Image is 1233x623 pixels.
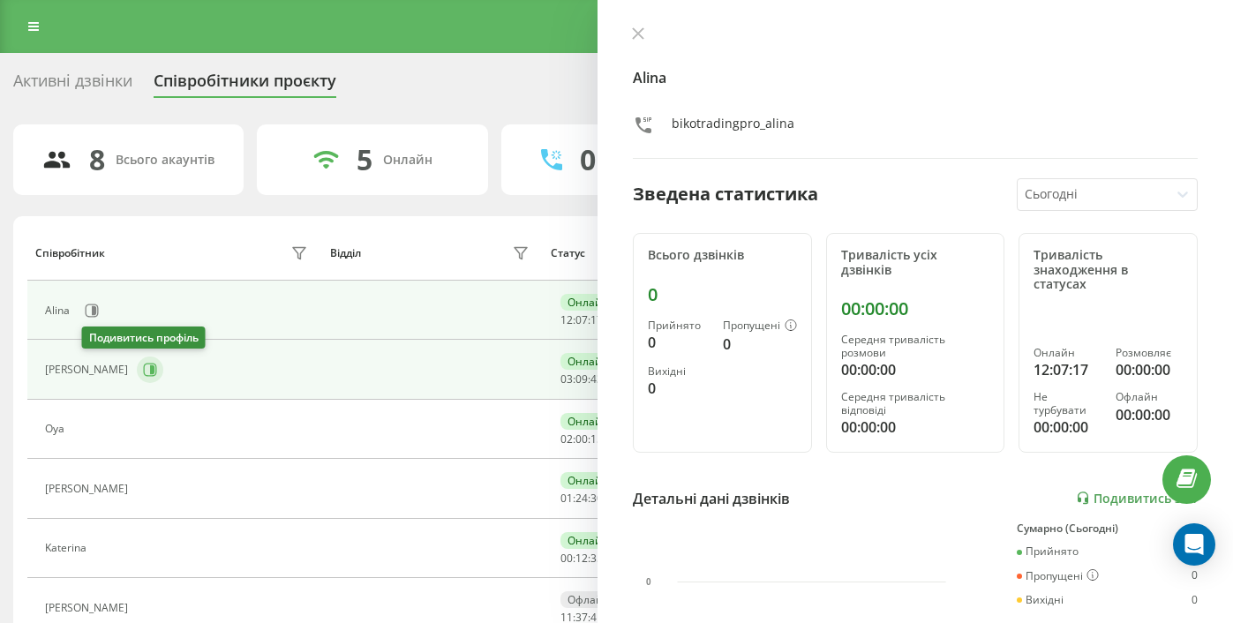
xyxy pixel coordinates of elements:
div: 0 [648,332,709,353]
div: 0 [723,334,797,355]
div: 12:07:17 [1034,359,1101,380]
div: Детальні дані дзвінків [633,488,790,509]
span: 17 [590,312,603,327]
div: Середня тривалість відповіді [841,391,990,417]
span: 09 [575,372,588,387]
text: 0 [646,577,651,587]
div: Співробітник [35,247,105,259]
div: 00:00:00 [1116,404,1183,425]
span: 12 [560,312,573,327]
div: 0 [1192,594,1198,606]
div: Вихідні [648,365,709,378]
a: Подивитись звіт [1076,491,1198,506]
div: Katerina [45,542,91,554]
div: Прийнято [648,319,709,332]
div: Середня тривалість розмови [841,334,990,359]
div: 00:00:00 [841,298,990,319]
span: 12 [575,551,588,566]
div: bikotradingpro_alina [672,115,794,140]
div: Тривалість знаходження в статусах [1034,248,1183,292]
div: Онлайн [1034,347,1101,359]
div: Онлайн [560,472,616,489]
div: Онлайн [560,353,616,370]
div: Тривалість усіх дзвінків [841,248,990,278]
div: [PERSON_NAME] [45,483,132,495]
div: : : [560,552,603,565]
div: 00:00:00 [1116,359,1183,380]
div: Активні дзвінки [13,71,132,99]
div: Онлайн [383,153,432,168]
div: Всього акаунтів [116,153,214,168]
h4: Alina [633,67,1198,88]
span: 24 [575,491,588,506]
div: [PERSON_NAME] [45,602,132,614]
div: Oya [45,423,69,435]
div: 8 [89,143,105,176]
div: Не турбувати [1034,391,1101,417]
div: Співробітники проєкту [154,71,336,99]
span: 07 [575,312,588,327]
div: [PERSON_NAME] [45,364,132,376]
div: 0 [648,378,709,399]
span: 03 [560,372,573,387]
div: 00:00:00 [1034,417,1101,438]
div: Розмовляє [1116,347,1183,359]
div: 0 [1192,569,1198,583]
div: : : [560,433,603,446]
span: 30 [590,491,603,506]
div: Офлайн [1116,391,1183,403]
div: Офлайн [560,591,617,608]
div: : : [560,314,603,327]
div: : : [560,373,603,386]
div: Прийнято [1017,545,1079,558]
div: 00:00:00 [841,417,990,438]
span: 02 [560,432,573,447]
span: 15 [590,432,603,447]
div: Подивитись профіль [82,327,206,349]
div: 5 [357,143,372,176]
span: 01 [560,491,573,506]
div: Відділ [330,247,361,259]
div: Зведена статистика [633,181,818,207]
div: Alina [45,304,74,317]
span: 00 [575,432,588,447]
div: Вихідні [1017,594,1064,606]
span: 35 [590,551,603,566]
div: Онлайн [560,294,616,311]
span: 43 [590,372,603,387]
div: Пропущені [723,319,797,334]
div: Пропущені [1017,569,1099,583]
div: Статус [551,247,585,259]
div: 00:00:00 [841,359,990,380]
div: Онлайн [560,413,616,430]
div: Всього дзвінків [648,248,797,263]
div: : : [560,492,603,505]
div: Онлайн [560,532,616,549]
div: 0 [648,284,797,305]
div: 0 [580,143,596,176]
span: 00 [560,551,573,566]
div: Open Intercom Messenger [1173,523,1215,566]
div: Сумарно (Сьогодні) [1017,522,1198,535]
